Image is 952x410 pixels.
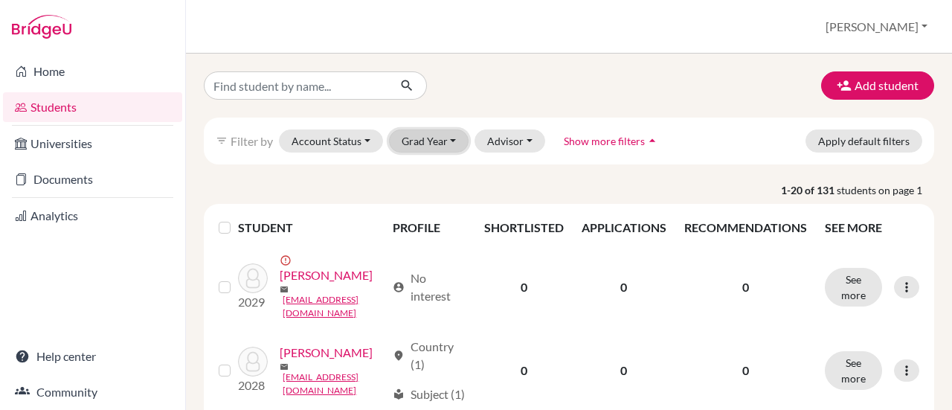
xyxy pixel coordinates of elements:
[3,92,182,122] a: Students
[781,182,837,198] strong: 1-20 of 131
[238,377,268,394] p: 2028
[393,385,465,403] div: Subject (1)
[3,164,182,194] a: Documents
[389,129,469,153] button: Grad Year
[280,344,373,362] a: [PERSON_NAME]
[393,269,466,305] div: No interest
[3,201,182,231] a: Analytics
[280,285,289,294] span: mail
[3,342,182,371] a: Help center
[238,210,383,246] th: STUDENT
[825,351,882,390] button: See more
[819,13,934,41] button: [PERSON_NAME]
[216,135,228,147] i: filter_list
[3,57,182,86] a: Home
[238,263,268,293] img: Abdalah, Jorge
[816,210,928,246] th: SEE MORE
[283,293,385,320] a: [EMAIL_ADDRESS][DOMAIN_NAME]
[231,134,273,148] span: Filter by
[825,268,882,307] button: See more
[283,371,385,397] a: [EMAIL_ADDRESS][DOMAIN_NAME]
[475,246,573,329] td: 0
[393,388,405,400] span: local_library
[280,254,295,266] span: error_outline
[393,350,405,362] span: location_on
[280,266,373,284] a: [PERSON_NAME]
[645,133,660,148] i: arrow_drop_up
[551,129,672,153] button: Show more filtersarrow_drop_up
[3,377,182,407] a: Community
[3,129,182,158] a: Universities
[573,246,675,329] td: 0
[238,293,268,311] p: 2029
[805,129,922,153] button: Apply default filters
[675,210,816,246] th: RECOMMENDATIONS
[564,135,645,147] span: Show more filters
[393,281,405,293] span: account_circle
[384,210,475,246] th: PROFILE
[475,129,545,153] button: Advisor
[475,210,573,246] th: SHORTLISTED
[837,182,934,198] span: students on page 1
[684,362,807,379] p: 0
[204,71,388,100] input: Find student by name...
[238,347,268,377] img: Abud, Fernanda
[573,210,675,246] th: APPLICATIONS
[821,71,934,100] button: Add student
[279,129,383,153] button: Account Status
[280,362,289,371] span: mail
[684,278,807,296] p: 0
[393,338,466,374] div: Country (1)
[12,15,71,39] img: Bridge-U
